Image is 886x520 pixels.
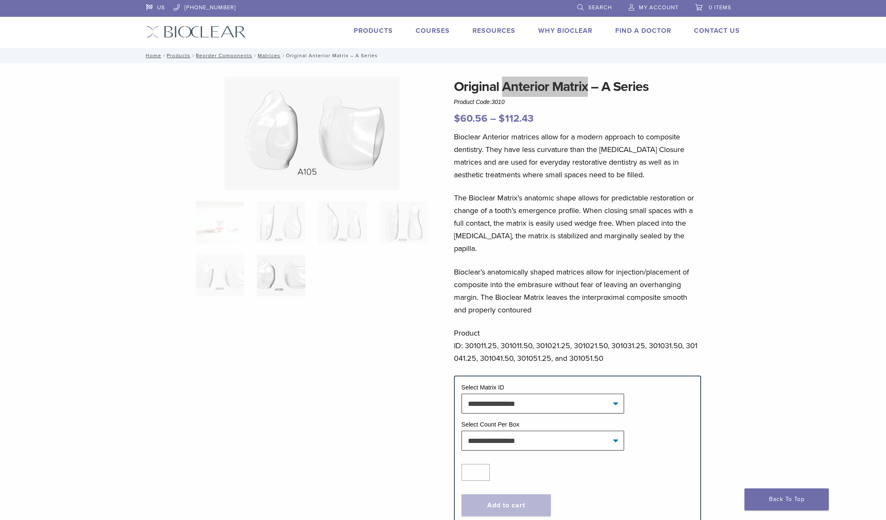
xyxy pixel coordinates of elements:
[416,27,450,35] a: Courses
[588,4,612,11] span: Search
[257,201,305,243] img: Original Anterior Matrix - A Series - Image 2
[538,27,592,35] a: Why Bioclear
[257,254,305,296] img: Original Anterior Matrix - A Series - Image 6
[615,27,671,35] a: Find A Doctor
[462,421,520,428] label: Select Count Per Box
[454,192,702,255] p: The Bioclear Matrix’s anatomic shape allows for predictable restoration or change of a tooth’s em...
[462,384,504,391] label: Select Matrix ID
[280,53,286,58] span: /
[745,488,829,510] a: Back To Top
[454,327,702,365] p: Product ID: 301011.25, 301011.50, 301021.25, 301021.50, 301031.25, 301031.50, 301041.25, 301041.5...
[454,112,460,125] span: $
[224,77,400,190] img: Original Anterior Matrix - A Series - Image 6
[140,48,746,63] nav: Original Anterior Matrix – A Series
[454,99,505,105] span: Product Code:
[454,131,702,181] p: Bioclear Anterior matrices allow for a modern approach to composite dentistry. They have less cur...
[694,27,740,35] a: Contact Us
[491,99,504,105] span: 3010
[143,53,161,59] a: Home
[354,27,393,35] a: Products
[196,201,244,243] img: Anterior-Original-A-Series-Matrices-324x324.jpg
[196,254,244,296] img: Original Anterior Matrix - A Series - Image 5
[499,112,505,125] span: $
[462,494,551,516] button: Add to cart
[490,112,496,125] span: –
[258,53,280,59] a: Matrices
[639,4,678,11] span: My Account
[252,53,258,58] span: /
[499,112,534,125] bdi: 112.43
[709,4,731,11] span: 0 items
[167,53,190,59] a: Products
[190,53,196,58] span: /
[318,201,366,243] img: Original Anterior Matrix - A Series - Image 3
[379,201,428,243] img: Original Anterior Matrix - A Series - Image 4
[472,27,515,35] a: Resources
[454,266,702,316] p: Bioclear’s anatomically shaped matrices allow for injection/placement of composite into the embra...
[454,112,488,125] bdi: 60.56
[196,53,252,59] a: Reorder Components
[146,26,246,38] img: Bioclear
[454,77,702,97] h1: Original Anterior Matrix – A Series
[161,53,167,58] span: /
